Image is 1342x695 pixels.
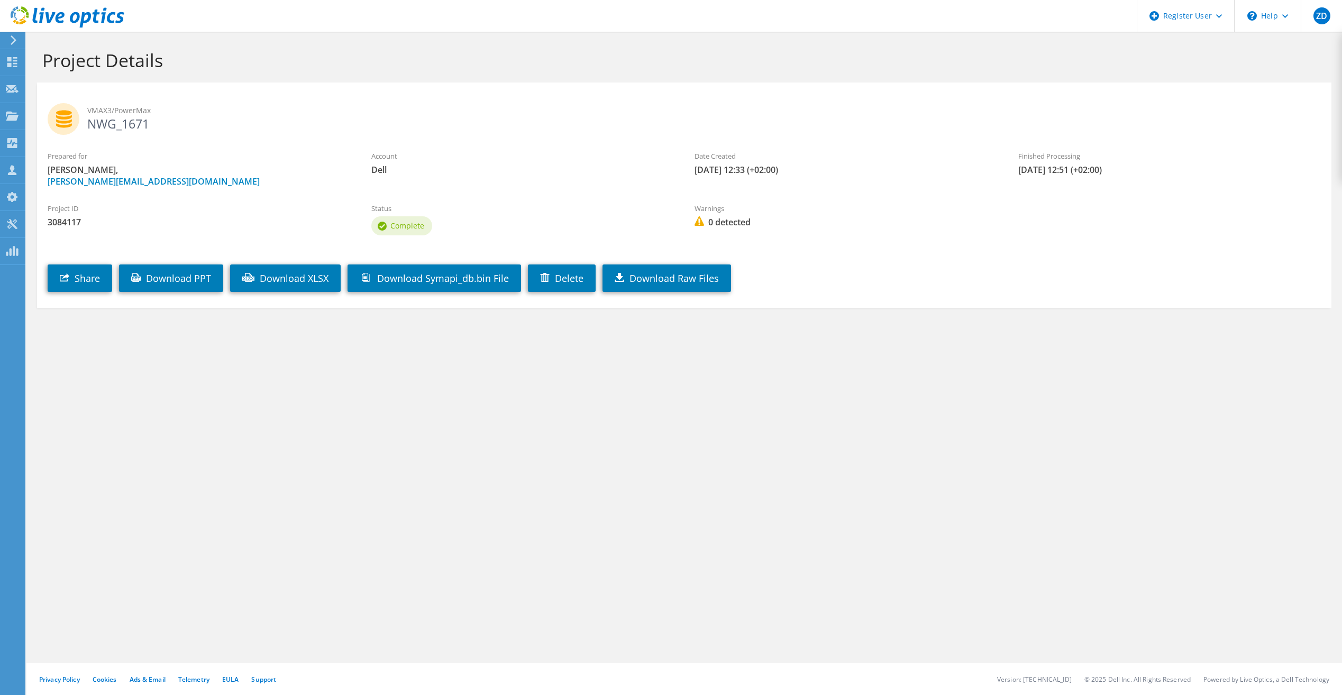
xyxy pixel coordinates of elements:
[1203,675,1329,684] li: Powered by Live Optics, a Dell Technology
[230,264,341,292] a: Download XLSX
[371,203,674,214] label: Status
[39,675,80,684] a: Privacy Policy
[1247,11,1257,21] svg: \n
[48,203,350,214] label: Project ID
[48,216,350,228] span: 3084117
[178,675,209,684] a: Telemetry
[1084,675,1191,684] li: © 2025 Dell Inc. All Rights Reserved
[48,151,350,161] label: Prepared for
[371,151,674,161] label: Account
[48,264,112,292] a: Share
[371,164,674,176] span: Dell
[602,264,731,292] a: Download Raw Files
[1313,7,1330,24] span: ZD
[119,264,223,292] a: Download PPT
[1018,164,1321,176] span: [DATE] 12:51 (+02:00)
[130,675,166,684] a: Ads & Email
[48,164,350,187] span: [PERSON_NAME],
[695,216,997,228] span: 0 detected
[93,675,117,684] a: Cookies
[48,103,1321,130] h2: NWG_1671
[390,221,424,231] span: Complete
[251,675,276,684] a: Support
[42,49,1321,71] h1: Project Details
[528,264,596,292] a: Delete
[695,164,997,176] span: [DATE] 12:33 (+02:00)
[1018,151,1321,161] label: Finished Processing
[997,675,1072,684] li: Version: [TECHNICAL_ID]
[87,105,1321,116] span: VMAX3/PowerMax
[348,264,521,292] a: Download Symapi_db.bin File
[695,203,997,214] label: Warnings
[222,675,239,684] a: EULA
[48,176,260,187] a: [PERSON_NAME][EMAIL_ADDRESS][DOMAIN_NAME]
[695,151,997,161] label: Date Created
